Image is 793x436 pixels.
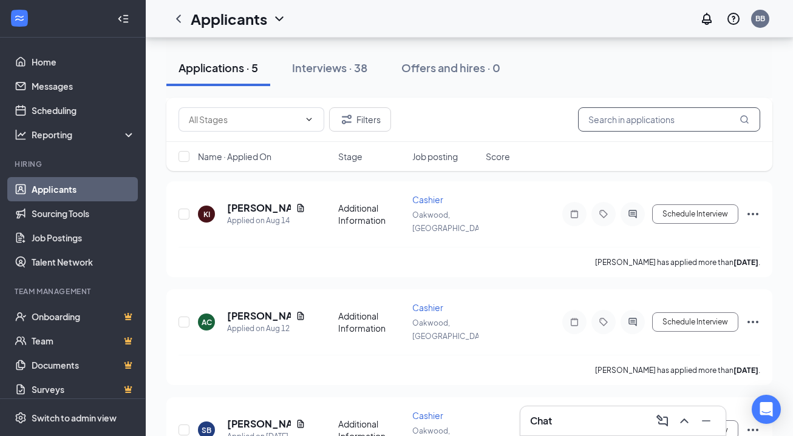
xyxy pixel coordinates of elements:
[596,209,611,219] svg: Tag
[733,258,758,267] b: [DATE]
[272,12,287,26] svg: ChevronDown
[202,317,212,327] div: AC
[412,302,443,313] span: Cashier
[339,112,354,127] svg: Filter
[13,12,26,24] svg: WorkstreamLogo
[32,201,135,226] a: Sourcing Tools
[412,318,489,341] span: Oakwood, [GEOGRAPHIC_DATA]
[530,414,552,428] h3: Chat
[578,107,760,132] input: Search in applications
[292,60,367,75] div: Interviews · 38
[32,74,135,98] a: Messages
[746,315,760,329] svg: Ellipses
[595,257,760,267] p: [PERSON_NAME] has applied more than .
[653,411,672,431] button: ComposeMessage
[412,150,458,163] span: Job posting
[32,226,135,250] a: Job Postings
[15,129,27,141] svg: Analysis
[202,425,211,435] div: SB
[567,317,582,327] svg: Note
[296,419,305,429] svg: Document
[652,312,738,332] button: Schedule Interview
[338,202,405,226] div: Additional Information
[32,250,135,274] a: Talent Network
[338,310,405,334] div: Additional Information
[15,412,27,424] svg: Settings
[596,317,611,327] svg: Tag
[32,329,135,353] a: TeamCrown
[32,50,135,74] a: Home
[746,207,760,221] svg: Ellipses
[296,203,305,213] svg: Document
[32,412,117,424] div: Switch to admin view
[191,8,267,29] h1: Applicants
[117,13,129,25] svg: Collapse
[699,414,713,428] svg: Minimize
[227,309,291,323] h5: [PERSON_NAME]
[652,204,738,224] button: Schedule Interview
[329,107,391,132] button: Filter Filters
[189,113,299,126] input: All Stages
[179,60,258,75] div: Applications · 5
[227,201,291,215] h5: [PERSON_NAME]
[412,210,489,233] span: Oakwood, [GEOGRAPHIC_DATA]
[227,417,291,431] h5: [PERSON_NAME]
[677,414,692,428] svg: ChevronUp
[733,366,758,375] b: [DATE]
[755,13,765,24] div: BB
[32,129,136,141] div: Reporting
[486,150,510,163] span: Score
[412,194,443,205] span: Cashier
[15,159,133,169] div: Hiring
[338,150,362,163] span: Stage
[198,150,271,163] span: Name · Applied On
[567,209,582,219] svg: Note
[401,60,500,75] div: Offers and hires · 0
[696,411,716,431] button: Minimize
[726,12,741,26] svg: QuestionInfo
[203,209,210,220] div: KI
[32,377,135,401] a: SurveysCrown
[625,209,640,219] svg: ActiveChat
[32,304,135,329] a: OnboardingCrown
[655,414,670,428] svg: ComposeMessage
[625,317,640,327] svg: ActiveChat
[171,12,186,26] svg: ChevronLeft
[675,411,694,431] button: ChevronUp
[227,215,305,227] div: Applied on Aug 14
[699,12,714,26] svg: Notifications
[227,323,305,335] div: Applied on Aug 12
[752,395,781,424] div: Open Intercom Messenger
[15,286,133,297] div: Team Management
[32,353,135,377] a: DocumentsCrown
[412,410,443,421] span: Cashier
[296,311,305,321] svg: Document
[304,115,314,124] svg: ChevronDown
[595,365,760,375] p: [PERSON_NAME] has applied more than .
[32,98,135,122] a: Scheduling
[740,115,749,124] svg: MagnifyingGlass
[32,177,135,201] a: Applicants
